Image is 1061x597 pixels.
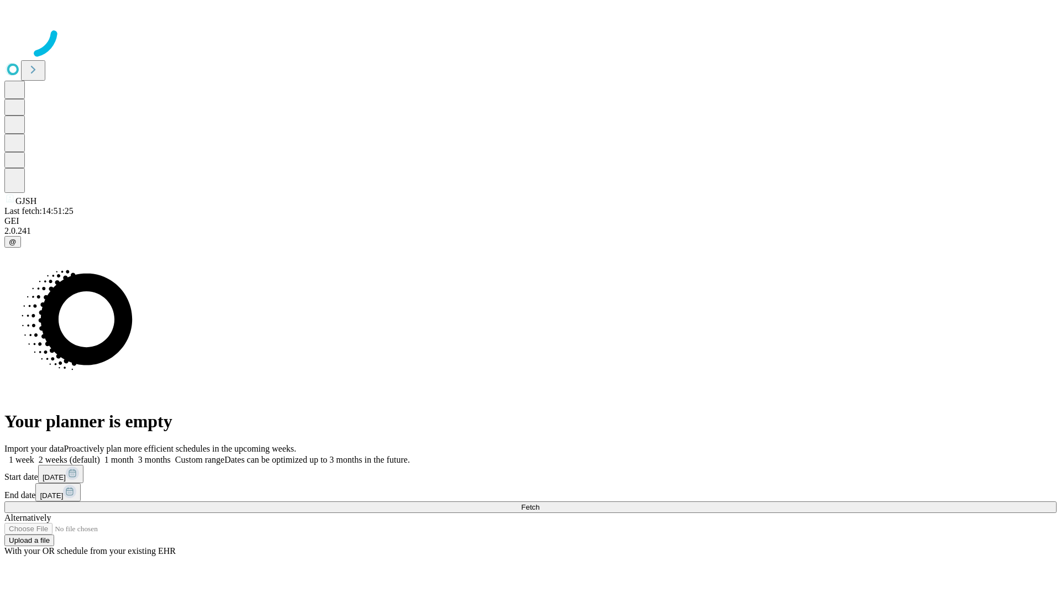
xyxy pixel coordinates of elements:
[104,455,134,464] span: 1 month
[4,216,1057,226] div: GEI
[4,206,73,216] span: Last fetch: 14:51:25
[64,444,296,453] span: Proactively plan more efficient schedules in the upcoming weeks.
[35,483,81,501] button: [DATE]
[15,196,36,206] span: GJSH
[4,411,1057,432] h1: Your planner is empty
[4,444,64,453] span: Import your data
[39,455,100,464] span: 2 weeks (default)
[9,238,17,246] span: @
[4,513,51,522] span: Alternatively
[4,483,1057,501] div: End date
[138,455,171,464] span: 3 months
[4,236,21,248] button: @
[4,226,1057,236] div: 2.0.241
[224,455,409,464] span: Dates can be optimized up to 3 months in the future.
[38,465,83,483] button: [DATE]
[4,535,54,546] button: Upload a file
[4,465,1057,483] div: Start date
[175,455,224,464] span: Custom range
[4,501,1057,513] button: Fetch
[521,503,539,511] span: Fetch
[9,455,34,464] span: 1 week
[40,491,63,500] span: [DATE]
[43,473,66,481] span: [DATE]
[4,546,176,556] span: With your OR schedule from your existing EHR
